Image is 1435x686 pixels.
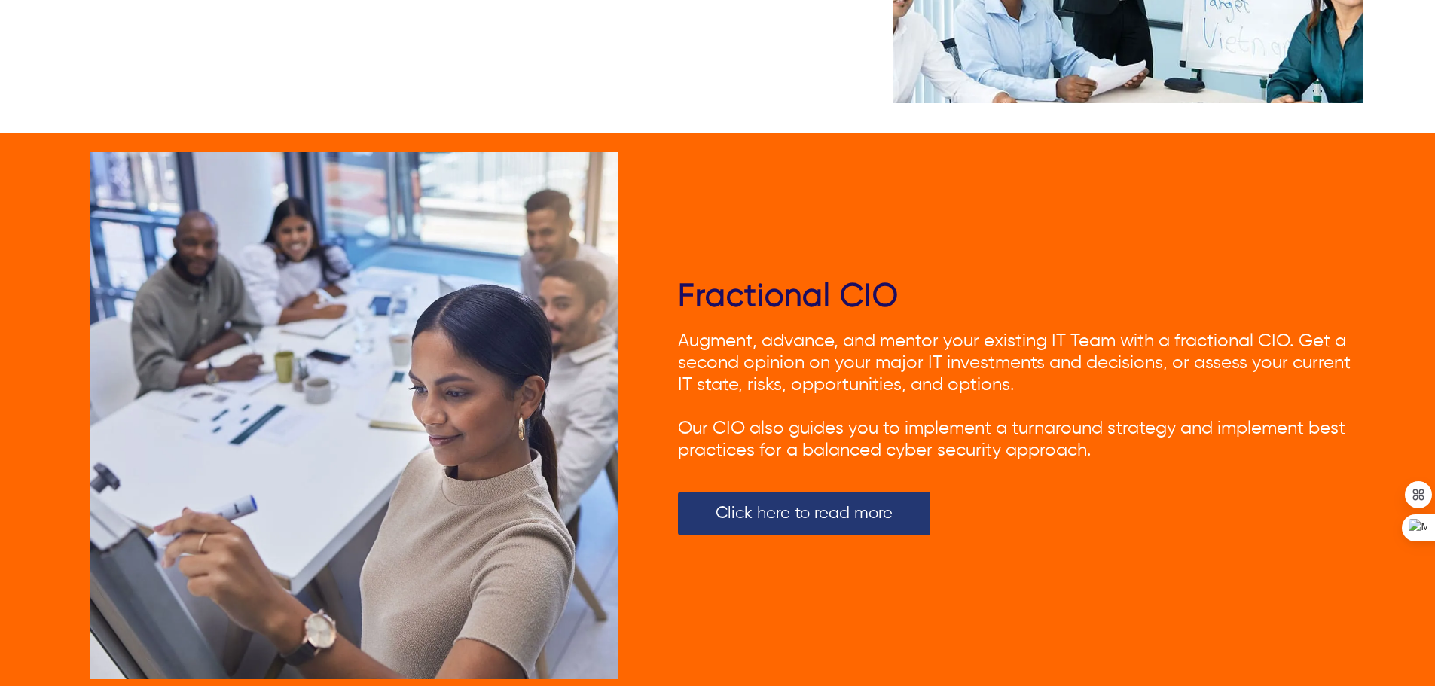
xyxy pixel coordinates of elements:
a: Click here to read more [678,492,930,535]
span: Our CIO also guides you to implement a turnaround strategy and implement best practices for a bal... [678,419,1345,459]
a: Fractional CIO [678,281,899,313]
span: Augment, advance, and mentor your existing IT Team with a fractional CIO. Get a second opinion on... [678,332,1351,394]
img: Fractional CIO [90,152,618,679]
